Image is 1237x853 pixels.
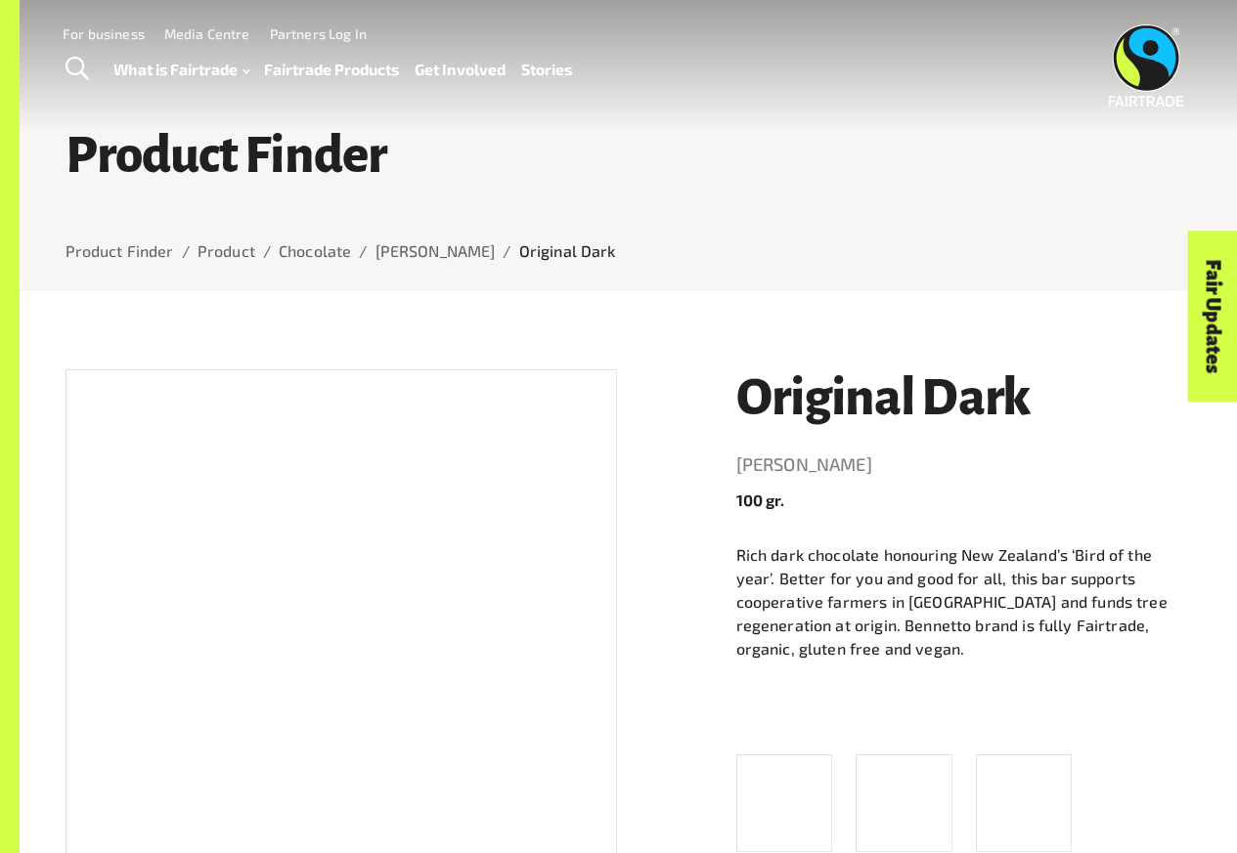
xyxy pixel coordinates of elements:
a: Chocolate [279,241,351,260]
h1: Original Dark [736,369,1192,425]
p: 100 gr. [736,489,1192,512]
a: What is Fairtrade [113,56,249,83]
a: For business [63,25,145,42]
li: / [503,239,510,263]
h1: Product Finder [66,127,1192,183]
li: / [263,239,271,263]
img: Fairtrade Australia New Zealand logo [1109,24,1184,107]
a: Get Involved [415,56,506,83]
a: [PERSON_NAME] [376,241,496,260]
nav: breadcrumb [66,239,1192,263]
a: Product Finder [66,241,174,260]
p: Original Dark [519,239,616,263]
a: Stories [521,56,572,83]
li: / [182,239,190,263]
a: Toggle Search [53,45,101,94]
a: Partners Log In [270,25,367,42]
a: Media Centre [164,25,250,42]
a: Fairtrade Products [264,56,399,83]
a: [PERSON_NAME] [736,449,1192,481]
li: / [359,239,367,263]
p: Rich dark chocolate honouring New Zealand’s ‘Bird of the year’. Better for you and good for all, ... [736,543,1192,661]
a: Product [198,241,255,260]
